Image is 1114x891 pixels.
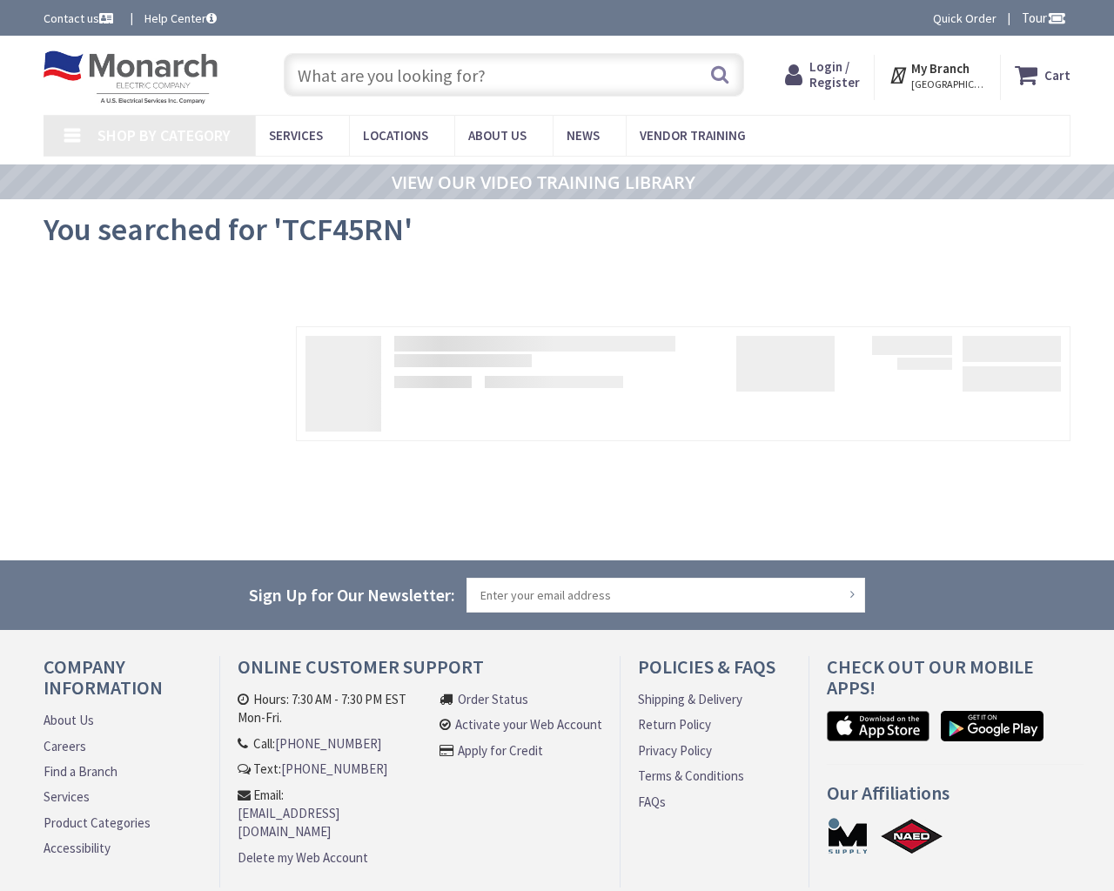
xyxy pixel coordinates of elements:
[638,767,744,785] a: Terms & Conditions
[238,690,431,727] li: Hours: 7:30 AM - 7:30 PM EST Mon-Fri.
[911,60,970,77] strong: My Branch
[238,804,431,841] a: [EMAIL_ADDRESS][DOMAIN_NAME]
[458,741,543,760] a: Apply for Credit
[880,816,944,855] a: NAED
[144,10,217,27] a: Help Center
[936,843,1062,887] iframe: Opens a widget where you can find more information
[97,125,231,145] span: Shop By Category
[809,58,860,90] span: Login / Register
[44,50,218,104] img: Monarch Electric Company
[284,53,744,97] input: What are you looking for?
[249,584,455,606] span: Sign Up for Our Newsletter:
[44,711,94,729] a: About Us
[1044,59,1070,90] strong: Cart
[638,690,742,708] a: Shipping & Delivery
[363,127,428,144] span: Locations
[269,127,323,144] span: Services
[238,760,431,778] li: Text:
[1015,59,1070,90] a: Cart
[889,59,985,90] div: My Branch [GEOGRAPHIC_DATA], [GEOGRAPHIC_DATA]
[638,793,666,811] a: FAQs
[785,59,860,90] a: Login / Register
[44,814,151,832] a: Product Categories
[640,127,746,144] span: Vendor Training
[567,127,600,144] span: News
[44,656,202,711] h4: Company Information
[827,782,1084,816] h4: Our Affiliations
[466,578,865,613] input: Enter your email address
[911,77,985,91] span: [GEOGRAPHIC_DATA], [GEOGRAPHIC_DATA]
[638,741,712,760] a: Privacy Policy
[44,10,117,27] a: Contact us
[933,10,997,27] a: Quick Order
[458,690,528,708] a: Order Status
[238,734,431,753] li: Call:
[44,762,117,780] a: Find a Branch
[638,715,711,734] a: Return Policy
[392,173,695,192] a: VIEW OUR VIDEO TRAINING LIBRARY
[1022,10,1066,26] span: Tour
[238,786,431,841] li: Email:
[827,816,869,855] a: MSUPPLY
[238,656,602,690] h4: Online Customer Support
[44,787,90,806] a: Services
[44,737,86,755] a: Careers
[455,715,602,734] a: Activate your Web Account
[638,656,792,690] h4: Policies & FAQs
[238,848,368,867] a: Delete my Web Account
[827,656,1084,711] h4: Check out Our Mobile Apps!
[281,760,387,778] a: [PHONE_NUMBER]
[44,210,413,249] span: You searched for 'TCF45RN'
[44,839,111,857] a: Accessibility
[275,734,381,753] a: [PHONE_NUMBER]
[468,127,527,144] span: About Us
